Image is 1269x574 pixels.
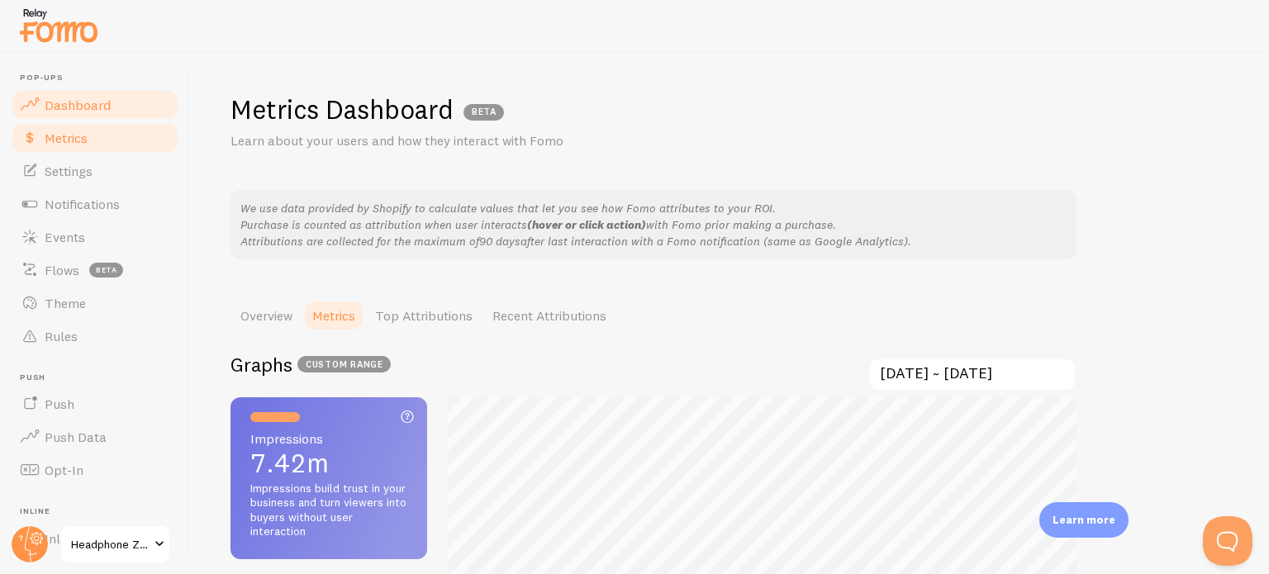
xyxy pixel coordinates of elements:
[45,295,86,311] span: Theme
[10,420,180,453] a: Push Data
[527,217,646,232] b: (hover or click action)
[250,432,407,445] span: Impressions
[45,229,85,245] span: Events
[10,254,180,287] a: Flows beta
[10,453,180,486] a: Opt-In
[45,130,88,146] span: Metrics
[10,121,180,154] a: Metrics
[10,88,180,121] a: Dashboard
[45,262,79,278] span: Flows
[20,372,180,383] span: Push
[45,163,93,179] span: Settings
[868,358,1077,391] input: Select Date Range
[10,522,180,555] a: Inline
[1053,512,1115,528] p: Learn more
[10,187,180,221] a: Notifications
[89,263,123,278] span: beta
[463,104,504,121] span: BETA
[365,299,482,332] a: Top Attributions
[250,450,407,477] span: 7.42m
[479,234,520,249] em: 90 days
[45,396,74,412] span: Push
[45,328,78,344] span: Rules
[10,154,180,187] a: Settings
[1039,502,1129,538] div: Learn more
[10,287,180,320] a: Theme
[10,387,180,420] a: Push
[1203,516,1252,566] iframe: Help Scout Beacon - Open
[302,299,365,332] a: Metrics
[45,462,83,478] span: Opt-In
[59,524,171,564] a: Headphone Zone
[10,221,180,254] a: Events
[250,481,407,539] span: Impressions build trust in your business and turn viewers into buyers without user interaction
[17,4,100,46] img: fomo-relay-logo-orange.svg
[20,73,180,83] span: Pop-ups
[45,196,120,212] span: Notifications
[231,131,627,150] p: Learn about your users and how they interact with Fomo
[20,506,180,517] span: Inline
[45,97,111,113] span: Dashboard
[240,200,1067,249] p: We use data provided by Shopify to calculate values that let you see how Fomo attributes to your ...
[10,320,180,353] a: Rules
[231,93,454,126] h1: Metrics Dashboard
[231,299,302,332] a: Overview
[231,352,391,377] h2: Graphs
[45,429,107,445] span: Push Data
[297,356,391,372] span: custom range
[482,299,616,332] a: Recent Attributions
[71,534,150,554] span: Headphone Zone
